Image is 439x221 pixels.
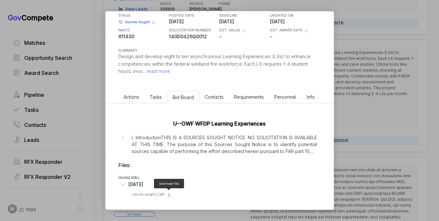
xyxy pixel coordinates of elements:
[220,13,269,18] h5: DEADLINE
[119,33,168,40] p: 611430
[169,33,218,40] p: 140D0426Q0012
[275,94,296,100] span: Personnel
[119,161,321,169] h3: Files:
[119,176,139,179] a: Download all files
[132,192,165,196] span: - source_sought_1.pdf
[119,27,168,33] h5: NAICS
[169,18,218,25] p: [DATE]
[169,27,218,33] h5: SOLICITATION NUMBER
[169,13,218,18] h5: POSTED DATE
[220,33,269,40] p: -
[205,94,224,100] span: Contacts
[119,53,321,75] p: Design and develop eight to ten asynchronous Learning Experiences (LXs) to enhance competencies w...
[220,27,241,33] h5: EST. VALUE
[150,94,162,100] span: Tasks
[270,18,319,25] p: [DATE]
[234,94,264,100] span: Requirements
[124,94,140,100] span: Actions
[174,120,266,127] a: U--OWF WFDP Learning Experiences
[220,18,269,25] p: [DATE]
[119,13,168,18] h5: STAGE
[307,94,315,100] span: Info
[270,13,319,18] h5: UPDATED ON
[173,94,194,100] span: Bid Board
[270,27,303,33] h5: EST. AWARD DATE
[146,68,170,74] span: read more
[270,33,319,40] p: -
[132,134,317,155] p: I. IntroductionTHIS IS A SOURCES SOUGHT NOTICE. NO SOLICITATION IS AVAILABLE AT THIS TIME. The pu...
[119,48,310,53] h5: SUMMARY
[125,20,150,25] span: Sources Sought
[119,20,150,25] a: Sources Sought
[129,181,144,188] div: [DATE]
